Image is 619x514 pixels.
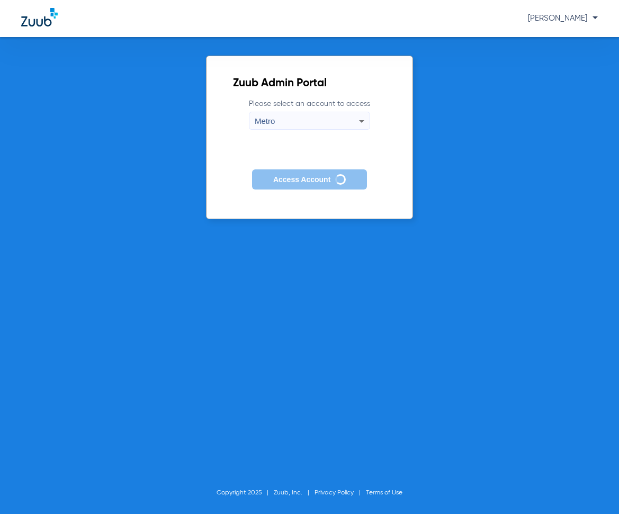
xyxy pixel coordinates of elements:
img: Zuub Logo [21,8,58,26]
li: Copyright 2025 [217,488,274,498]
button: Access Account [252,169,367,190]
span: Access Account [273,175,330,184]
label: Please select an account to access [249,98,370,130]
a: Privacy Policy [315,490,354,496]
a: Terms of Use [366,490,402,496]
span: Metro [255,116,275,125]
h2: Zuub Admin Portal [233,78,386,89]
span: [PERSON_NAME] [528,14,598,22]
li: Zuub, Inc. [274,488,315,498]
